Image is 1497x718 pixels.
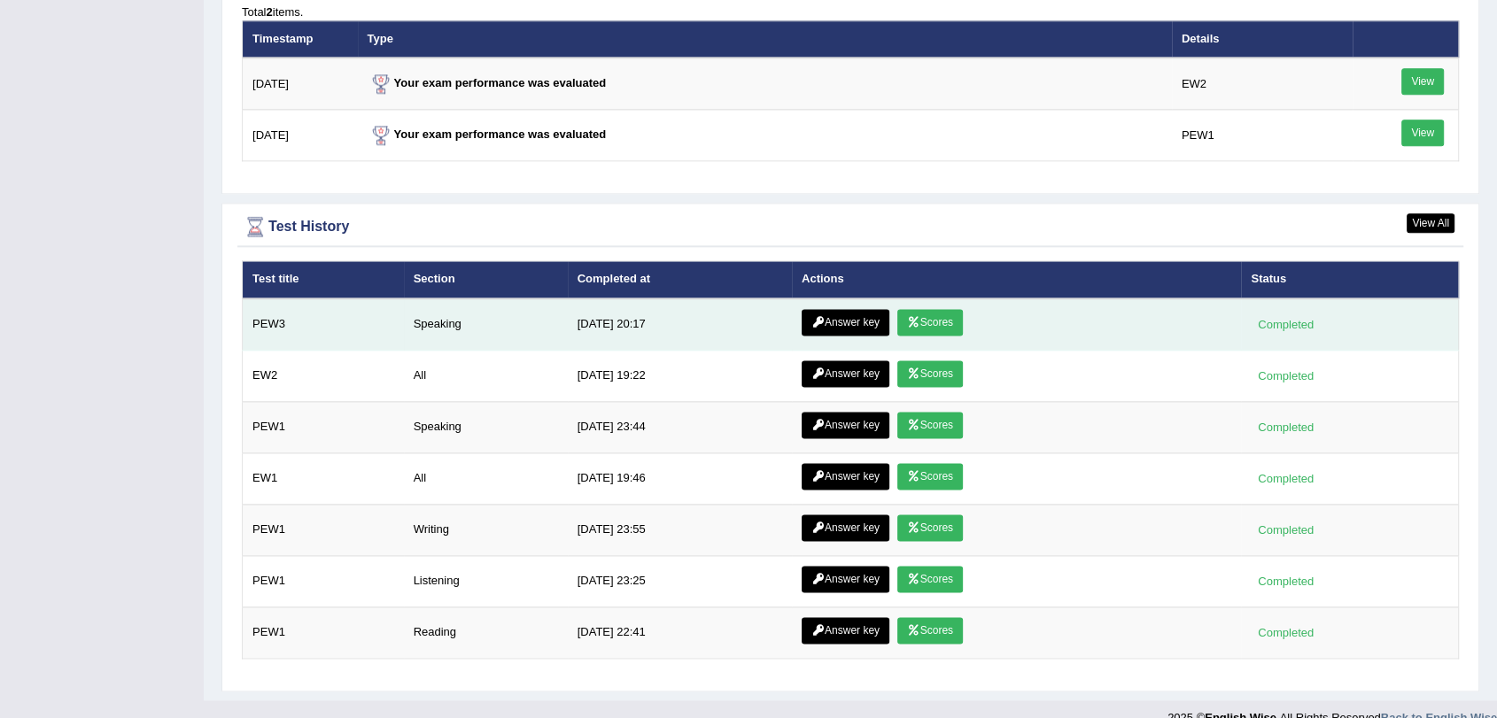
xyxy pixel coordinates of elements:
td: [DATE] 23:25 [568,555,792,606]
div: Total items. [242,4,1459,20]
a: Scores [897,412,963,438]
th: Status [1241,261,1458,298]
div: Completed [1251,572,1320,591]
a: Answer key [802,463,889,490]
td: All [404,350,568,401]
a: Answer key [802,309,889,336]
td: PEW1 [1172,110,1353,161]
a: Scores [897,566,963,592]
td: Speaking [404,298,568,351]
b: 2 [266,5,272,19]
a: View [1401,68,1444,95]
div: Completed [1251,469,1320,488]
div: Completed [1251,315,1320,334]
td: [DATE] 22:41 [568,606,792,658]
a: Scores [897,360,963,387]
a: Answer key [802,514,889,541]
th: Timestamp [243,20,358,58]
td: PEW1 [243,606,404,658]
div: Completed [1251,367,1320,385]
th: Type [358,20,1172,58]
td: All [404,452,568,504]
th: Section [404,261,568,298]
a: Scores [897,309,963,336]
td: PEW1 [243,401,404,452]
strong: Your exam performance was evaluated [368,76,607,89]
td: [DATE] [243,110,358,161]
a: Scores [897,463,963,490]
td: EW1 [243,452,404,504]
td: [DATE] 19:46 [568,452,792,504]
td: PEW1 [243,504,404,555]
strong: Your exam performance was evaluated [368,127,607,141]
a: Answer key [802,360,889,387]
div: Completed [1251,623,1320,642]
td: Speaking [404,401,568,452]
th: Actions [792,261,1241,298]
td: EW2 [243,350,404,401]
th: Completed at [568,261,792,298]
td: Reading [404,606,568,658]
td: PEW3 [243,298,404,351]
a: Scores [897,514,963,541]
th: Details [1172,20,1353,58]
td: Writing [404,504,568,555]
td: [DATE] [243,58,358,110]
td: EW2 [1172,58,1353,110]
div: Test History [242,213,1459,240]
td: [DATE] 19:22 [568,350,792,401]
th: Test title [243,261,404,298]
td: [DATE] 23:55 [568,504,792,555]
td: Listening [404,555,568,606]
a: Answer key [802,566,889,592]
td: [DATE] 20:17 [568,298,792,351]
div: Completed [1251,521,1320,539]
a: View All [1407,213,1454,233]
a: Scores [897,617,963,644]
a: View [1401,120,1444,146]
a: Answer key [802,412,889,438]
a: Answer key [802,617,889,644]
td: [DATE] 23:44 [568,401,792,452]
div: Completed [1251,418,1320,436]
td: PEW1 [243,555,404,606]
